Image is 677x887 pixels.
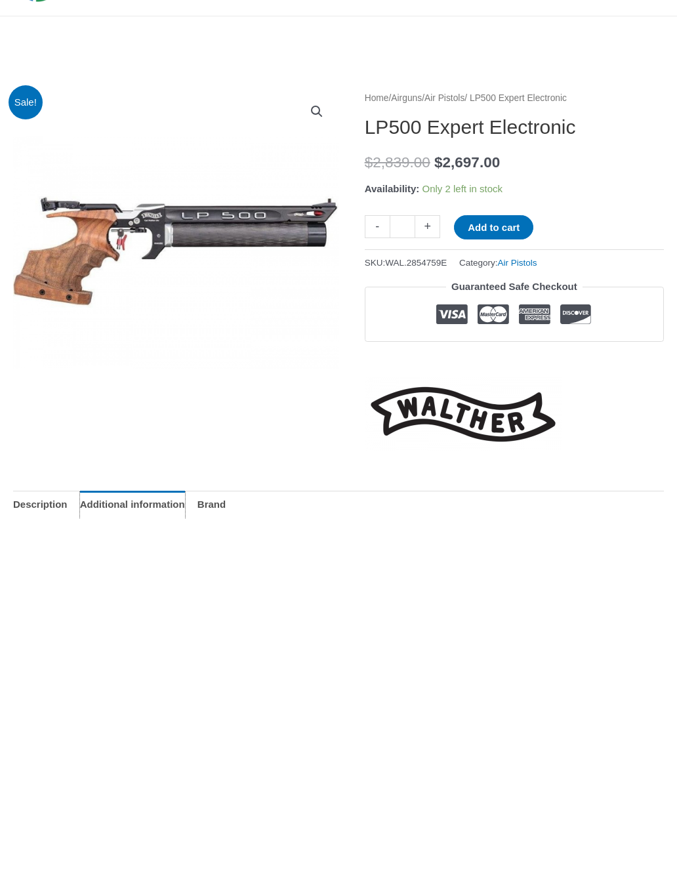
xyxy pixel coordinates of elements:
[9,85,43,120] span: Sale!
[365,93,389,103] a: Home
[365,215,390,238] a: -
[385,258,447,268] span: WAL.2854759E
[365,255,447,271] span: SKU:
[365,115,664,139] h1: LP500 Expert Electronic
[197,491,226,519] a: Brand
[422,183,503,194] span: Only 2 left in stock
[305,100,329,123] a: View full-screen image gallery
[365,154,430,171] bdi: 2,839.00
[434,154,500,171] bdi: 2,697.00
[415,215,440,238] a: +
[434,154,443,171] span: $
[446,278,583,296] legend: Guaranteed Safe Checkout
[454,215,533,239] button: Add to cart
[365,90,664,107] nav: Breadcrumb
[80,491,185,519] a: Additional information
[13,491,68,519] a: Description
[365,154,373,171] span: $
[391,93,422,103] a: Airguns
[424,93,464,103] a: Air Pistols
[365,352,664,367] iframe: Customer reviews powered by Trustpilot
[459,255,537,271] span: Category:
[498,258,537,268] a: Air Pistols
[365,377,562,451] a: Walther
[365,183,420,194] span: Availability:
[390,215,415,238] input: Product quantity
